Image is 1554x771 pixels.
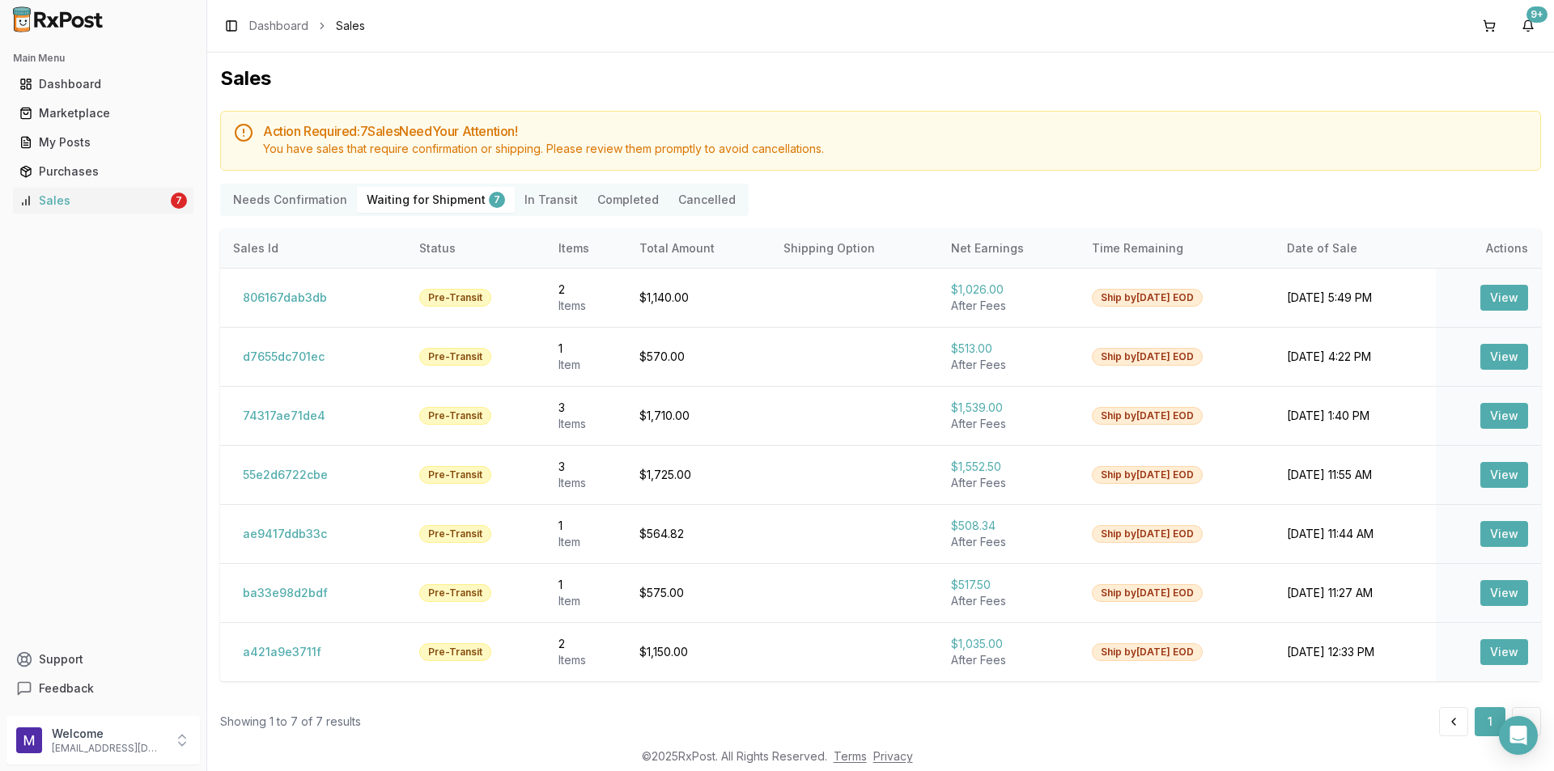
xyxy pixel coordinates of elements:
h2: Main Menu [13,52,193,65]
button: d7655dc701ec [233,344,334,370]
div: Item [558,593,614,609]
div: $1,150.00 [639,644,758,660]
span: Feedback [39,680,94,697]
button: ae9417ddb33c [233,521,337,547]
button: Cancelled [669,187,745,213]
div: 2 [558,282,614,298]
div: Purchases [19,163,187,180]
div: Item s [558,652,614,668]
div: [DATE] 5:49 PM [1287,290,1423,306]
div: After Fees [951,593,1066,609]
div: After Fees [951,298,1066,314]
button: ba33e98d2bdf [233,580,338,606]
button: View [1480,285,1528,311]
a: Dashboard [249,18,308,34]
a: Dashboard [13,70,193,99]
div: [DATE] 1:40 PM [1287,408,1423,424]
div: You have sales that require confirmation or shipping. Please review them promptly to avoid cancel... [263,141,1527,157]
div: Item [558,534,614,550]
div: Pre-Transit [419,407,491,425]
div: After Fees [951,652,1066,668]
div: $1,140.00 [639,290,758,306]
button: View [1480,580,1528,606]
div: [DATE] 11:55 AM [1287,467,1423,483]
div: 7 [489,192,505,208]
button: Needs Confirmation [223,187,357,213]
div: $1,725.00 [639,467,758,483]
div: After Fees [951,416,1066,432]
button: View [1480,639,1528,665]
div: Pre-Transit [419,289,491,307]
nav: breadcrumb [249,18,365,34]
button: Completed [588,187,669,213]
div: Sales [19,193,168,209]
a: Marketplace [13,99,193,128]
div: Ship by [DATE] EOD [1092,289,1203,307]
a: Purchases [13,157,193,186]
th: Items [546,229,626,268]
div: Dashboard [19,76,187,92]
img: RxPost Logo [6,6,110,32]
th: Time Remaining [1079,229,1274,268]
button: a421a9e3711f [233,639,331,665]
div: After Fees [951,475,1066,491]
div: 3 [558,459,614,475]
div: 9+ [1526,6,1548,23]
div: $1,539.00 [951,400,1066,416]
div: Marketplace [19,105,187,121]
a: Privacy [873,749,913,763]
button: Feedback [6,674,200,703]
button: Purchases [6,159,200,184]
th: Sales Id [220,229,406,268]
th: Total Amount [626,229,771,268]
p: [EMAIL_ADDRESS][DOMAIN_NAME] [52,742,164,755]
div: 3 [558,400,614,416]
div: Item s [558,298,614,314]
div: $570.00 [639,349,758,365]
div: [DATE] 4:22 PM [1287,349,1423,365]
div: $564.82 [639,526,758,542]
img: User avatar [16,727,42,753]
h1: Sales [220,66,1541,91]
p: Welcome [52,726,164,742]
div: 1 [558,518,614,534]
div: Ship by [DATE] EOD [1092,525,1203,543]
div: 1 [558,341,614,357]
div: 1 [558,577,614,593]
th: Date of Sale [1274,229,1436,268]
div: Ship by [DATE] EOD [1092,643,1203,661]
div: $508.34 [951,518,1066,534]
div: Pre-Transit [419,466,491,484]
div: 7 [171,193,187,209]
h5: Action Required: 7 Sale s Need Your Attention! [263,125,1527,138]
button: Marketplace [6,100,200,126]
div: After Fees [951,357,1066,373]
th: Actions [1436,229,1541,268]
button: View [1480,521,1528,547]
div: Item s [558,475,614,491]
button: View [1480,462,1528,488]
button: Waiting for Shipment [357,187,515,213]
button: 74317ae71de4 [233,403,335,429]
div: Item [558,357,614,373]
div: Ship by [DATE] EOD [1092,466,1203,484]
button: 55e2d6722cbe [233,462,338,488]
div: $575.00 [639,585,758,601]
a: My Posts [13,128,193,157]
div: Ship by [DATE] EOD [1092,584,1203,602]
div: Open Intercom Messenger [1499,716,1538,755]
a: Sales7 [13,186,193,215]
div: $1,035.00 [951,636,1066,652]
button: View [1480,403,1528,429]
div: Ship by [DATE] EOD [1092,348,1203,366]
button: 9+ [1515,13,1541,39]
span: Sales [336,18,365,34]
button: Dashboard [6,71,200,97]
a: Terms [834,749,867,763]
div: Pre-Transit [419,643,491,661]
div: $1,552.50 [951,459,1066,475]
div: Pre-Transit [419,584,491,602]
button: In Transit [515,187,588,213]
th: Status [406,229,546,268]
button: View [1480,344,1528,370]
